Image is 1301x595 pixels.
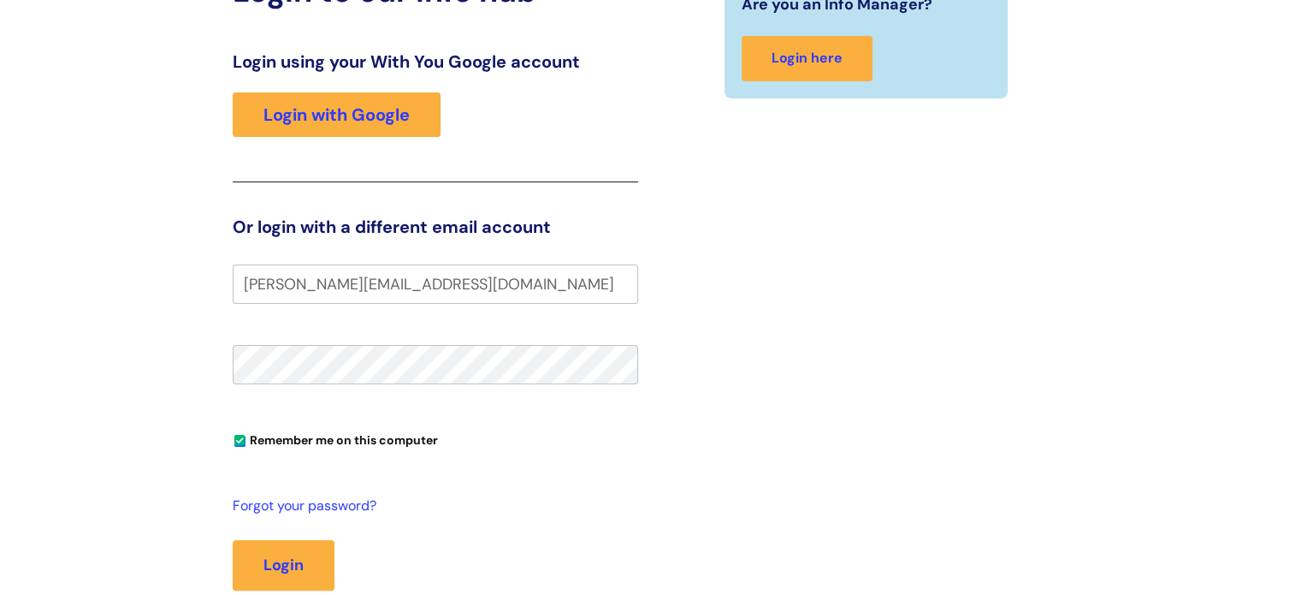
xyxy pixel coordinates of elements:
input: Remember me on this computer [234,436,245,447]
a: Forgot your password? [233,494,630,519]
a: Login with Google [233,92,441,137]
a: Login here [742,36,872,81]
h3: Or login with a different email account [233,217,638,237]
button: Login [233,540,334,590]
label: Remember me on this computer [233,429,438,448]
div: You can uncheck this option if you're logging in from a shared device [233,425,638,453]
h3: Login using your With You Google account [233,51,638,72]
input: Your e-mail address [233,265,638,304]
